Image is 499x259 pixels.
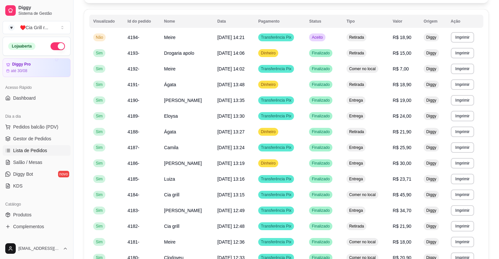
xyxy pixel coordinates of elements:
span: Dinheiro [260,50,277,56]
span: R$ 23,71 [393,176,411,182]
span: [DATE] 13:35 [217,98,244,103]
span: Diggy [425,224,438,229]
span: Aceito [310,35,324,40]
span: Sim [94,176,104,182]
span: Dinheiro [260,129,277,134]
span: [DATE] 13:30 [217,113,244,119]
span: Meire [164,35,176,40]
span: 4192- [128,66,139,71]
span: Sim [94,192,104,197]
span: [DATE] 12:48 [217,224,244,229]
button: Pedidos balcão (PDV) [3,122,71,132]
button: Imprimir [451,205,474,216]
span: 4181- [128,239,139,245]
span: Sim [94,208,104,213]
span: Sim [94,113,104,119]
span: Finalizado [310,239,331,245]
span: Diggy [425,239,438,245]
span: Diggy [425,176,438,182]
span: Drogaria apolo [164,50,194,56]
a: Complementos [3,221,71,232]
span: Luiza [164,176,175,182]
span: Finalizado [310,66,331,71]
span: Transferência Pix [260,192,293,197]
span: R$ 15,00 [393,50,411,56]
span: R$ 25,90 [393,145,411,150]
th: Status [305,15,343,28]
span: Finalizado [310,208,331,213]
span: [PERSON_NAME] [164,208,202,213]
button: Alterar Status [51,42,65,50]
span: Finalizado [310,224,331,229]
span: Finalizado [310,113,331,119]
span: [PERSON_NAME] [164,161,202,166]
span: Comer no local [348,66,377,71]
div: ♥️Cia Grill r ... [20,24,48,31]
a: KDS [3,181,71,191]
th: Origem [420,15,447,28]
span: 4182- [128,224,139,229]
span: R$ 30,00 [393,161,411,166]
span: Comer no local [348,239,377,245]
span: Transferência Pix [260,145,293,150]
span: Transferência Pix [260,98,293,103]
button: Imprimir [451,142,474,153]
span: Diggy [18,5,68,11]
a: Salão / Mesas [3,157,71,168]
button: Imprimir [451,48,474,58]
span: Retirada [348,50,365,56]
span: Transferência Pix [260,113,293,119]
button: [EMAIL_ADDRESS][DOMAIN_NAME] [3,241,71,256]
span: [DATE] 13:24 [217,145,244,150]
div: Acesso Rápido [3,82,71,93]
span: Dinheiro [260,161,277,166]
span: Sim [94,129,104,134]
span: Diggy Bot [13,171,33,177]
span: Entrega [348,208,364,213]
button: Imprimir [451,32,474,43]
span: ♥ [8,24,15,31]
span: Diggy [425,113,438,119]
span: Sim [94,224,104,229]
span: Não [94,35,104,40]
span: Sim [94,82,104,87]
button: Imprimir [451,79,474,90]
span: Comer no local [348,192,377,197]
button: Imprimir [451,221,474,231]
span: Ágata [164,129,176,134]
span: Dashboard [13,95,36,101]
span: Meire [164,66,176,71]
span: 4183- [128,208,139,213]
span: Cia grill [164,224,179,229]
span: KDS [13,183,23,189]
span: [DATE] 13:19 [217,161,244,166]
a: Dashboard [3,93,71,103]
th: Nome [160,15,213,28]
span: Sim [94,239,104,245]
span: Entrega [348,176,364,182]
a: Diggy Botnovo [3,169,71,179]
span: Dinheiro [260,82,277,87]
button: Imprimir [451,95,474,106]
th: Valor [389,15,420,28]
th: Ação [447,15,483,28]
th: Tipo [343,15,389,28]
span: R$ 24,00 [393,113,411,119]
button: Imprimir [451,64,474,74]
span: [DATE] 13:48 [217,82,244,87]
span: 4193- [128,50,139,56]
a: Diggy Proaté 30/08 [3,58,71,77]
button: Imprimir [451,111,474,121]
span: Transferência Pix [260,35,293,40]
button: Imprimir [451,158,474,169]
span: Produtos [13,211,31,218]
button: Imprimir [451,127,474,137]
span: R$ 18,90 [393,35,411,40]
span: Finalizado [310,82,331,87]
span: Diggy [425,82,438,87]
button: Imprimir [451,174,474,184]
span: Retirada [348,224,365,229]
span: [DATE] 12:49 [217,208,244,213]
article: até 30/08 [11,68,27,73]
span: Lista de Pedidos [13,147,47,154]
